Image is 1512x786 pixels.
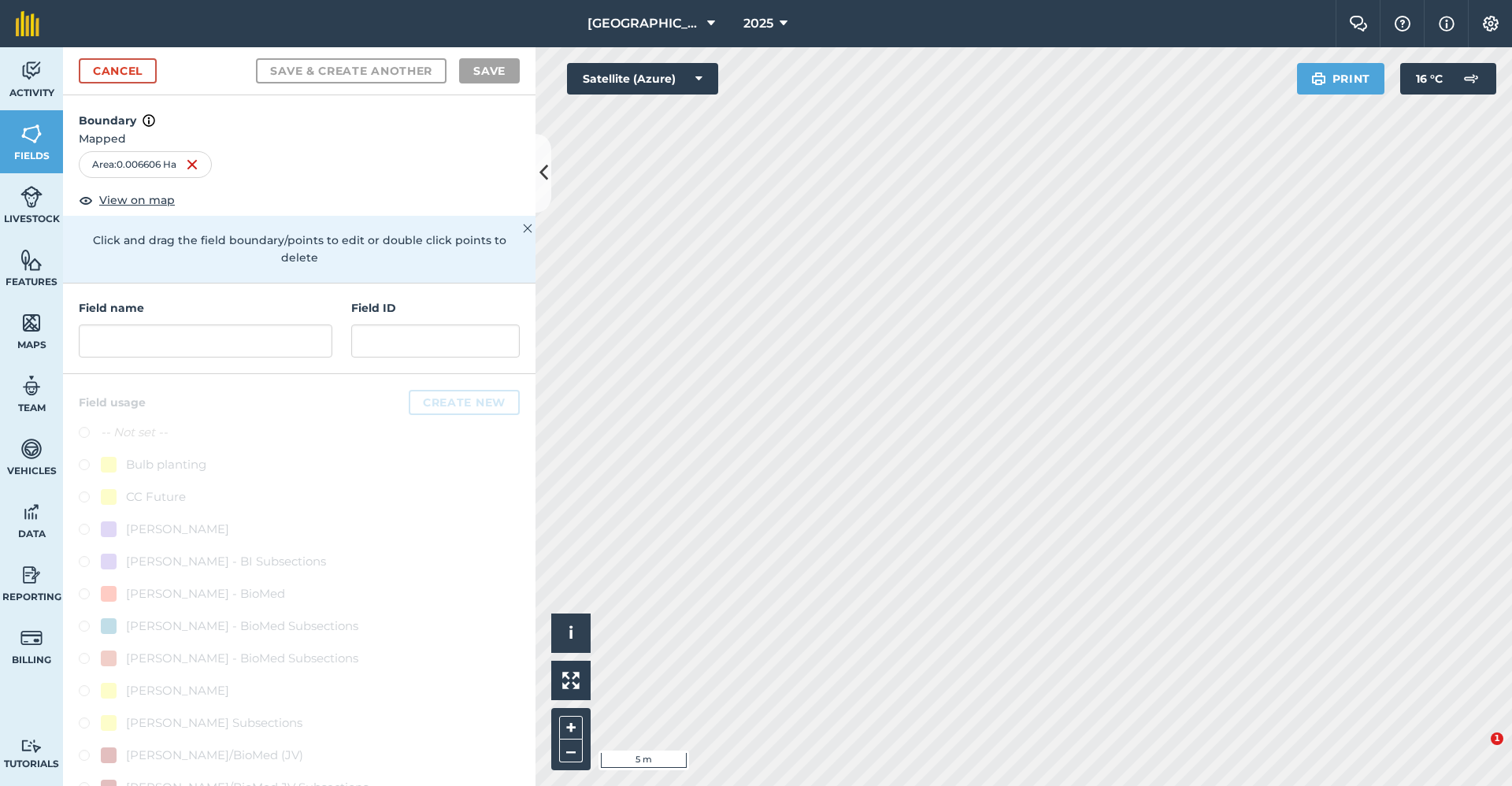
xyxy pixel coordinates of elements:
[1349,16,1368,32] img: Two speech bubbles overlapping with the left bubble in the forefront
[20,311,43,335] img: svg+xml;base64,PHN2ZyB4bWxucz0iaHR0cDovL3d3dy53My5vcmcvMjAwMC9zdmciIHdpZHRoPSI1NiIgaGVpZ2h0PSI2MC...
[20,122,43,146] img: svg+xml;base64,PHN2ZyB4bWxucz0iaHR0cDovL3d3dy53My5vcmcvMjAwMC9zdmciIHdpZHRoPSI1NiIgaGVpZ2h0PSI2MC...
[256,58,447,83] button: Save & Create Another
[1491,732,1503,745] span: 1
[743,14,773,33] span: 2025
[1297,63,1385,95] button: Print
[1311,69,1326,88] img: svg+xml;base64,PHN2ZyB4bWxucz0iaHR0cDovL3d3dy53My5vcmcvMjAwMC9zdmciIHdpZHRoPSIxOSIgaGVpZ2h0PSIyNC...
[1455,63,1487,95] img: svg+xml;base64,PD94bWwgdmVyc2lvbj0iMS4wIiBlbmNvZGluZz0idXRmLTgiPz4KPCEtLSBHZW5lcmF0b3I6IEFkb2JlIE...
[1458,732,1496,770] iframe: Intercom live chat
[567,63,718,95] button: Satellite (Azure)
[1439,14,1455,33] img: svg+xml;base64,PHN2ZyB4bWxucz0iaHR0cDovL3d3dy53My5vcmcvMjAwMC9zdmciIHdpZHRoPSIxNyIgaGVpZ2h0PSIxNy...
[1481,16,1500,32] img: A cog icon
[569,623,573,643] span: i
[20,185,43,209] img: svg+xml;base64,PD94bWwgdmVyc2lvbj0iMS4wIiBlbmNvZGluZz0idXRmLTgiPz4KPCEtLSBHZW5lcmF0b3I6IEFkb2JlIE...
[79,191,175,209] button: View on map
[459,58,520,83] button: Save
[20,500,43,524] img: svg+xml;base64,PD94bWwgdmVyc2lvbj0iMS4wIiBlbmNvZGluZz0idXRmLTgiPz4KPCEtLSBHZW5lcmF0b3I6IEFkb2JlIE...
[559,716,583,740] button: +
[20,374,43,398] img: svg+xml;base64,PD94bWwgdmVyc2lvbj0iMS4wIiBlbmNvZGluZz0idXRmLTgiPz4KPCEtLSBHZW5lcmF0b3I6IEFkb2JlIE...
[63,130,535,147] span: Mapped
[587,14,701,33] span: [GEOGRAPHIC_DATA] (Gardens)
[551,614,591,653] button: i
[20,59,43,83] img: svg+xml;base64,PD94bWwgdmVyc2lvbj0iMS4wIiBlbmNvZGluZz0idXRmLTgiPz4KPCEtLSBHZW5lcmF0b3I6IEFkb2JlIE...
[79,232,520,267] p: Click and drag the field boundary/points to edit or double click points to delete
[562,672,580,689] img: Four arrows, one pointing top left, one top right, one bottom right and the last bottom left
[79,299,332,317] h4: Field name
[20,563,43,587] img: svg+xml;base64,PD94bWwgdmVyc2lvbj0iMS4wIiBlbmNvZGluZz0idXRmLTgiPz4KPCEtLSBHZW5lcmF0b3I6IEFkb2JlIE...
[79,58,157,83] a: Cancel
[1416,63,1443,95] span: 16 ° C
[79,191,93,209] img: svg+xml;base64,PHN2ZyB4bWxucz0iaHR0cDovL3d3dy53My5vcmcvMjAwMC9zdmciIHdpZHRoPSIxOCIgaGVpZ2h0PSIyNC...
[186,155,198,174] img: svg+xml;base64,PHN2ZyB4bWxucz0iaHR0cDovL3d3dy53My5vcmcvMjAwMC9zdmciIHdpZHRoPSIxNiIgaGVpZ2h0PSIyNC...
[16,11,39,36] img: fieldmargin Logo
[523,219,532,238] img: svg+xml;base64,PHN2ZyB4bWxucz0iaHR0cDovL3d3dy53My5vcmcvMjAwMC9zdmciIHdpZHRoPSIyMiIgaGVpZ2h0PSIzMC...
[79,151,212,178] div: Area : 0.006606 Ha
[20,626,43,650] img: svg+xml;base64,PD94bWwgdmVyc2lvbj0iMS4wIiBlbmNvZGluZz0idXRmLTgiPz4KPCEtLSBHZW5lcmF0b3I6IEFkb2JlIE...
[99,191,175,209] span: View on map
[63,95,535,130] h4: Boundary
[20,739,43,754] img: svg+xml;base64,PD94bWwgdmVyc2lvbj0iMS4wIiBlbmNvZGluZz0idXRmLTgiPz4KPCEtLSBHZW5lcmF0b3I6IEFkb2JlIE...
[351,299,520,317] h4: Field ID
[1400,63,1496,95] button: 16 °C
[20,248,43,272] img: svg+xml;base64,PHN2ZyB4bWxucz0iaHR0cDovL3d3dy53My5vcmcvMjAwMC9zdmciIHdpZHRoPSI1NiIgaGVpZ2h0PSI2MC...
[20,437,43,461] img: svg+xml;base64,PD94bWwgdmVyc2lvbj0iMS4wIiBlbmNvZGluZz0idXRmLTgiPz4KPCEtLSBHZW5lcmF0b3I6IEFkb2JlIE...
[1393,16,1412,32] img: A question mark icon
[559,740,583,762] button: –
[143,111,155,130] img: svg+xml;base64,PHN2ZyB4bWxucz0iaHR0cDovL3d3dy53My5vcmcvMjAwMC9zdmciIHdpZHRoPSIxNyIgaGVpZ2h0PSIxNy...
